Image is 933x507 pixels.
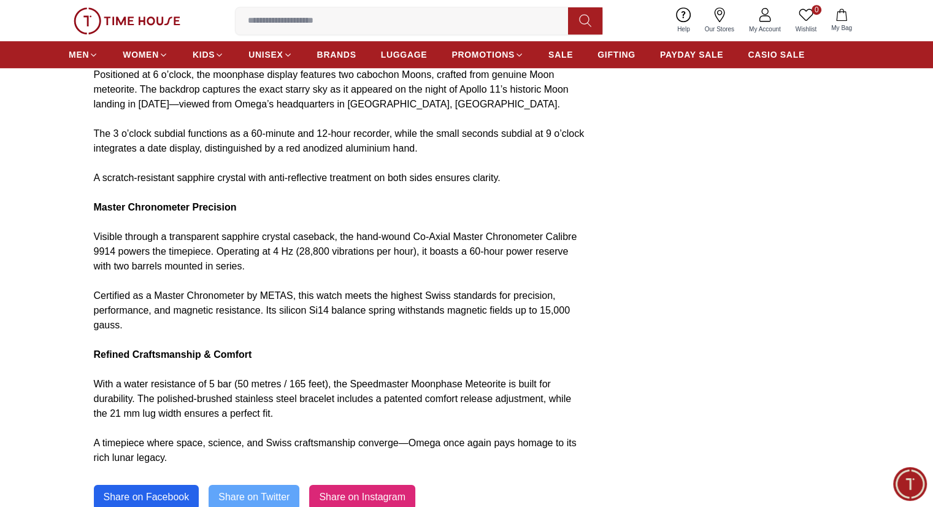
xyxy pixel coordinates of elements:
a: Our Stores [697,5,742,36]
a: LUGGAGE [381,44,428,66]
button: My Bag [824,6,859,35]
span: UNISEX [248,48,283,61]
span: WOMEN [123,48,159,61]
a: KIDS [193,44,224,66]
span: Our Stores [700,25,739,34]
span: LUGGAGE [381,48,428,61]
span: SALE [548,48,573,61]
a: MEN [69,44,98,66]
a: BRANDS [317,44,356,66]
span: MEN [69,48,89,61]
p: With a water resistance of 5 bar (50 metres / 165 feet), the Speedmaster Moonphase Meteorite is b... [94,377,585,421]
img: ... [74,7,180,34]
a: 0Wishlist [788,5,824,36]
strong: Master Chronometer Precision [94,202,237,212]
span: PROMOTIONS [451,48,515,61]
span: Wishlist [791,25,821,34]
p: Certified as a Master Chronometer by METAS, this watch meets the highest Swiss standards for prec... [94,288,585,333]
a: UNISEX [248,44,292,66]
p: A timepiece where space, science, and Swiss craftsmanship converge—Omega once again pays homage t... [94,436,585,465]
span: Help [672,25,695,34]
span: CASIO SALE [748,48,805,61]
span: My Bag [826,23,857,33]
a: WOMEN [123,44,168,66]
a: PAYDAY SALE [660,44,723,66]
p: The 3 o’clock subdial functions as a 60-minute and 12-hour recorder, while the small seconds subd... [94,126,585,156]
p: A scratch-resistant sapphire crystal with anti-reflective treatment on both sides ensures clarity. [94,171,585,185]
strong: Refined Craftsmanship & Comfort [94,349,252,360]
a: CASIO SALE [748,44,805,66]
a: Help [670,5,697,36]
span: GIFTING [597,48,635,61]
span: PAYDAY SALE [660,48,723,61]
a: PROMOTIONS [451,44,524,66]
div: Chat Widget [893,467,927,501]
a: GIFTING [597,44,635,66]
p: Visible through a transparent sapphire crystal caseback, the hand-wound Co-Axial Master Chronomet... [94,230,585,274]
span: BRANDS [317,48,356,61]
p: Positioned at 6 o’clock, the moonphase display features two cabochon Moons, crafted from genuine ... [94,68,585,112]
span: 0 [812,5,821,15]
a: SALE [548,44,573,66]
span: My Account [744,25,786,34]
span: KIDS [193,48,215,61]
